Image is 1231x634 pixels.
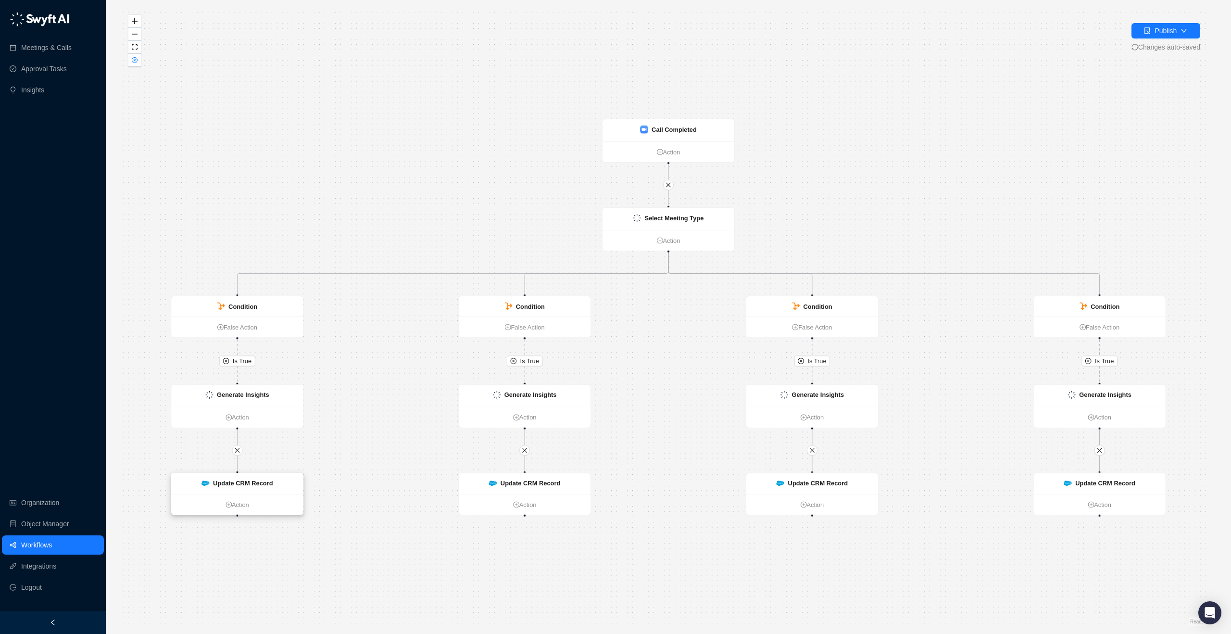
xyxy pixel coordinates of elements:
span: logout [10,584,16,591]
img: salesforce-ChMvK6Xa.png [201,481,210,486]
span: close-circle [132,57,138,63]
a: Meetings & Calls [21,38,72,57]
a: Action [746,500,878,509]
strong: Generate Insights [504,391,557,398]
span: Is True [807,356,826,366]
strong: Condition [516,303,545,310]
button: zoom in [128,15,141,28]
img: salesforce-ChMvK6Xa.png [1064,481,1072,486]
div: Update CRM Recordplus-circleAction [171,473,303,516]
strong: Update CRM Record [788,480,848,487]
img: logo-small-inverted-DW8HDUn_.png [205,391,214,399]
img: logo-small-inverted-DW8HDUn_.png [1068,391,1076,399]
span: Logout [21,578,42,597]
strong: Update CRM Record [1075,480,1135,487]
img: logo-small-inverted-DW8HDUn_.png [780,391,789,399]
a: Action [603,236,734,245]
strong: Condition [228,303,257,310]
div: Update CRM Recordplus-circleAction [1033,473,1166,516]
g: Edge from ae539470-6028-013e-a850-1aca2cfd9d05 to 23642490-602f-013e-a91d-1aca2cfd9d05 [668,253,1100,294]
strong: Generate Insights [791,391,844,398]
span: plus-circle [217,324,224,330]
a: Insights [21,80,44,100]
span: plus-circle [226,414,232,420]
div: Conditionplus-circleFalse Action [171,296,303,338]
a: False Action [1034,322,1166,332]
a: False Action [459,322,590,332]
div: Generate Insightsplus-circleAction [458,384,591,428]
img: logo-small-inverted-DW8HDUn_.png [493,391,501,399]
g: Edge from ae539470-6028-013e-a850-1aca2cfd9d05 to 04f33860-602f-013e-abd6-1e3d0a47ef65 [525,253,668,294]
img: zoom-DkfWWZB2.png [640,126,648,133]
strong: Call Completed [652,126,697,133]
g: Edge from ae539470-6028-013e-a850-1aca2cfd9d05 to 616651b0-602a-013e-a868-1aca2cfd9d05 [237,253,668,294]
div: Call Completedplus-circleAction [602,119,735,163]
a: Workflows [21,535,52,555]
img: salesforce-ChMvK6Xa.png [777,481,785,486]
span: plus-circle [657,237,663,243]
strong: Update CRM Record [213,480,273,487]
span: sync [1131,44,1138,51]
button: fit view [128,41,141,54]
span: close [522,447,528,454]
span: close [809,447,815,454]
span: plus-circle [226,502,232,508]
a: Action [603,147,734,157]
button: zoom out [128,28,141,41]
strong: Generate Insights [1079,391,1131,398]
span: close [1096,447,1103,454]
a: Action [459,413,590,422]
a: False Action [746,322,878,332]
strong: Select Meeting Type [645,215,704,222]
img: logo-05li4sbe.png [10,12,70,26]
strong: Condition [804,303,832,310]
span: file-done [1144,27,1151,34]
a: Integrations [21,557,56,576]
span: plus-circle [513,502,519,508]
a: Organization [21,493,59,512]
a: Approval Tasks [21,59,67,78]
button: close-circle [128,54,141,67]
div: Generate Insightsplus-circleAction [1033,384,1166,428]
span: Is True [520,356,539,366]
span: Changes auto-saved [1131,42,1200,52]
span: Is True [233,356,251,366]
div: Conditionplus-circleFalse Action [746,296,879,338]
span: plus-circle [1088,414,1094,420]
span: plus-circle [1080,324,1086,330]
a: Action [171,413,303,422]
div: Select Meeting Typeplus-circleAction [602,207,735,251]
a: React Flow attribution [1190,619,1214,624]
strong: Condition [1091,303,1119,310]
span: plus-circle [505,324,511,330]
div: Generate Insightsplus-circleAction [171,384,303,428]
span: close-circle [1085,358,1092,364]
a: Action [459,500,590,509]
button: Is True [1081,355,1117,366]
span: close-circle [798,358,804,364]
span: plus-circle [801,502,807,508]
a: Object Manager [21,514,69,533]
span: plus-circle [801,414,807,420]
img: logo-small-inverted-DW8HDUn_.png [633,214,641,222]
span: close [234,447,240,454]
span: close [666,182,672,188]
span: plus-circle [513,414,519,420]
button: Publish [1131,23,1200,38]
span: Is True [1095,356,1114,366]
span: plus-circle [1088,502,1094,508]
img: salesforce-ChMvK6Xa.png [489,481,497,486]
span: close-circle [510,358,516,364]
div: Conditionplus-circleFalse Action [1033,296,1166,338]
div: Update CRM Recordplus-circleAction [746,473,879,516]
div: Generate Insightsplus-circleAction [746,384,879,428]
span: left [50,619,56,626]
a: Action [171,500,303,509]
button: Is True [219,355,255,366]
strong: Generate Insights [217,391,269,398]
span: plus-circle [657,149,663,155]
div: Publish [1155,25,1177,36]
button: Is True [507,355,542,366]
a: Action [1034,413,1166,422]
button: Is True [794,355,830,366]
